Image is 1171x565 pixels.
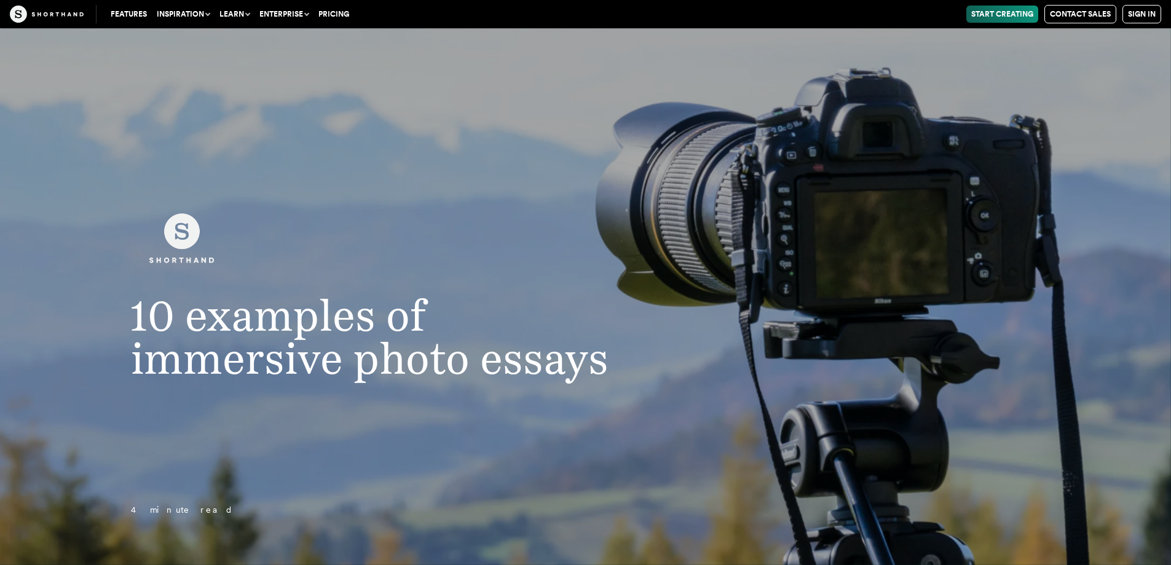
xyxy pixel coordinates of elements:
a: Features [106,6,152,23]
button: Enterprise [254,6,313,23]
a: Pricing [313,6,354,23]
a: Contact Sales [1044,5,1116,23]
a: Start Creating [966,6,1038,23]
button: Inspiration [152,6,215,23]
a: Sign in [1122,5,1161,23]
p: 4 minute read [106,503,666,518]
img: The Craft [10,6,84,23]
button: Learn [215,6,254,23]
h1: 10 examples of immersive photo essays [106,294,666,381]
